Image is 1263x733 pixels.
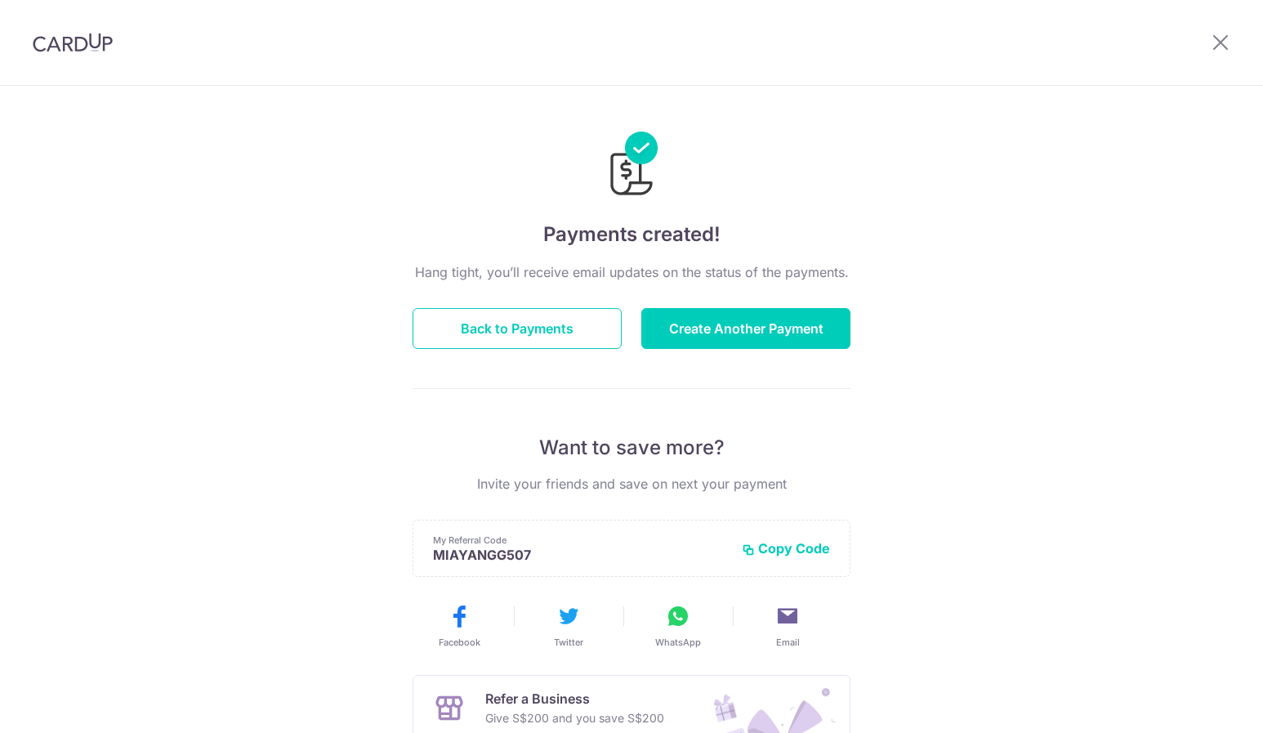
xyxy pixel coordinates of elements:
[413,308,622,349] button: Back to Payments
[485,708,664,728] p: Give S$200 and you save S$200
[33,33,113,52] img: CardUp
[520,603,617,649] button: Twitter
[554,636,583,649] span: Twitter
[433,534,729,547] p: My Referral Code
[630,603,726,649] button: WhatsApp
[413,435,850,461] p: Want to save more?
[411,603,507,649] button: Facebook
[641,308,850,349] button: Create Another Payment
[742,540,830,556] button: Copy Code
[413,262,850,282] p: Hang tight, you’ll receive email updates on the status of the payments.
[413,220,850,249] h4: Payments created!
[655,636,701,649] span: WhatsApp
[439,636,480,649] span: Facebook
[776,636,800,649] span: Email
[433,547,729,563] p: MIAYANGG507
[605,132,658,200] img: Payments
[413,474,850,494] p: Invite your friends and save on next your payment
[739,603,836,649] button: Email
[485,689,664,708] p: Refer a Business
